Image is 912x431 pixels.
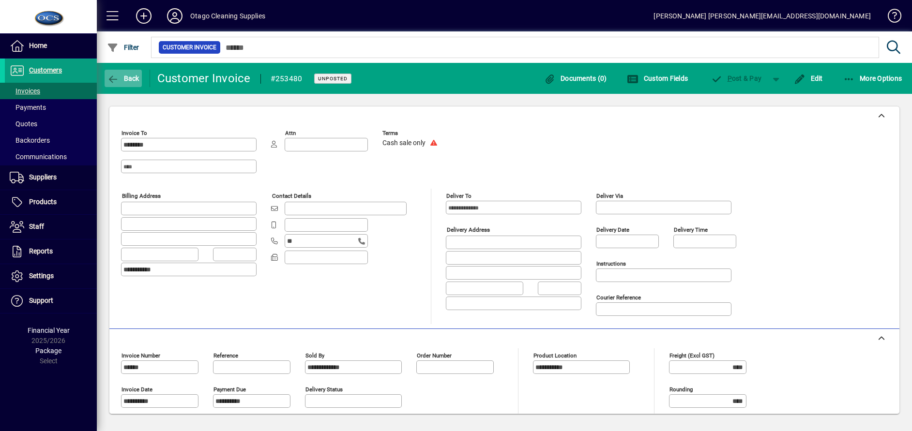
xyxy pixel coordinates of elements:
mat-label: Product location [533,352,577,359]
span: ost & Pay [711,74,761,82]
button: Edit [791,70,825,87]
span: Products [29,198,57,206]
mat-label: Invoice date [122,386,152,393]
a: Quotes [5,116,97,132]
a: Knowledge Base [881,2,900,33]
span: Package [35,347,61,355]
button: More Options [841,70,905,87]
mat-label: Order number [417,352,452,359]
span: Settings [29,272,54,280]
span: Back [107,74,139,82]
app-page-header-button: Back [97,70,150,87]
button: Profile [159,7,190,25]
span: Home [29,42,47,49]
span: Unposted [318,75,348,82]
div: Otago Cleaning Supplies [190,8,265,24]
mat-label: Freight (excl GST) [669,352,714,359]
button: Documents (0) [542,70,609,87]
span: Customers [29,66,62,74]
span: Financial Year [28,327,70,334]
span: Filter [107,44,139,51]
a: Payments [5,99,97,116]
a: Suppliers [5,165,97,190]
div: #253480 [271,71,303,87]
mat-label: Rounding [669,386,693,393]
mat-label: Reference [213,352,238,359]
mat-label: Deliver via [596,193,623,199]
div: [PERSON_NAME] [PERSON_NAME][EMAIL_ADDRESS][DOMAIN_NAME] [654,8,871,24]
span: Edit [794,74,823,82]
mat-label: Delivery date [596,226,629,233]
span: Suppliers [29,173,57,181]
mat-label: Delivery status [305,386,343,393]
a: Products [5,190,97,214]
button: Add [128,7,159,25]
span: P [728,74,732,82]
button: Back [105,70,142,87]
mat-label: Courier Reference [596,294,641,301]
span: Custom Fields [627,74,688,82]
button: Post & Pay [706,70,766,87]
div: Customer Invoice [157,71,251,86]
mat-label: Attn [285,130,296,136]
span: Support [29,297,53,304]
span: Terms [382,130,441,136]
mat-label: Delivery time [674,226,708,233]
span: Reports [29,247,53,255]
mat-label: Invoice number [122,352,160,359]
mat-label: Invoice To [122,130,147,136]
mat-label: Sold by [305,352,324,359]
a: Reports [5,239,97,264]
span: Payments [10,104,46,111]
button: Filter [105,39,142,56]
span: Backorders [10,136,50,144]
mat-label: Deliver To [446,193,471,199]
a: Invoices [5,83,97,99]
span: Invoices [10,87,40,95]
a: Settings [5,264,97,288]
a: Communications [5,149,97,165]
span: Staff [29,223,44,230]
a: Staff [5,215,97,239]
a: Home [5,34,97,58]
a: Support [5,289,97,313]
span: Documents (0) [544,74,607,82]
mat-label: Payment due [213,386,246,393]
span: Customer Invoice [163,43,216,52]
span: Communications [10,153,67,161]
mat-label: Instructions [596,260,626,267]
span: Cash sale only [382,139,426,147]
a: Backorders [5,132,97,149]
span: Quotes [10,120,37,128]
span: More Options [843,74,902,82]
button: Custom Fields [624,70,690,87]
